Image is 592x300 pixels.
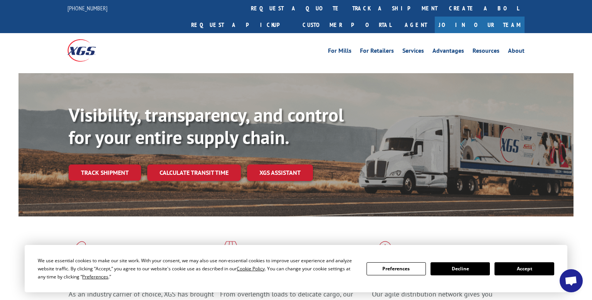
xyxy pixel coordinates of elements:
a: [PHONE_NUMBER] [67,4,108,12]
a: Calculate transit time [147,164,241,181]
span: Cookie Policy [237,265,265,272]
b: Visibility, transparency, and control for your entire supply chain. [69,103,344,149]
a: About [508,48,525,56]
a: Customer Portal [297,17,397,33]
a: For Mills [328,48,351,56]
span: Preferences [82,273,108,280]
a: Services [402,48,424,56]
img: xgs-icon-total-supply-chain-intelligence-red [69,241,92,261]
a: Request a pickup [185,17,297,33]
img: xgs-icon-focused-on-flooring-red [220,241,238,261]
img: xgs-icon-flagship-distribution-model-red [372,241,399,261]
button: Preferences [367,262,426,275]
a: Join Our Team [435,17,525,33]
button: Accept [494,262,554,275]
button: Decline [431,262,490,275]
a: Agent [397,17,435,33]
div: Cookie Consent Prompt [25,245,567,292]
div: We use essential cookies to make our site work. With your consent, we may also use non-essential ... [38,256,357,281]
div: Open chat [560,269,583,292]
a: Track shipment [69,164,141,181]
a: For Retailers [360,48,394,56]
a: Resources [473,48,499,56]
a: XGS ASSISTANT [247,164,313,181]
a: Advantages [432,48,464,56]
